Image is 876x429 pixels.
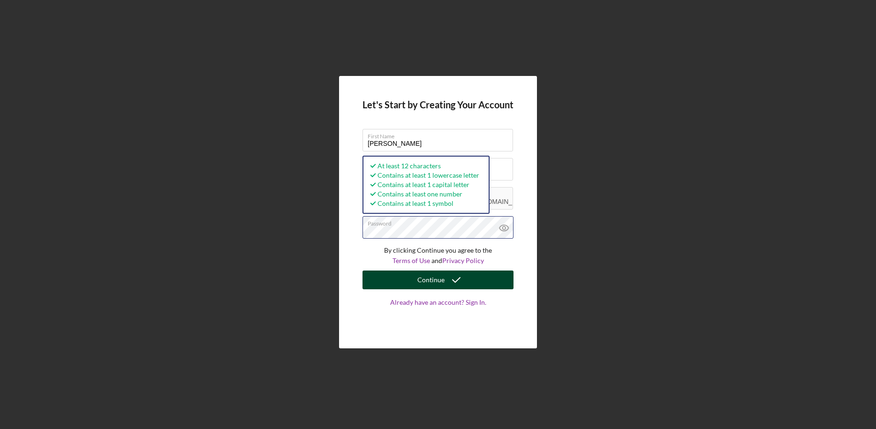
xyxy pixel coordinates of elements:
[368,129,513,140] label: First Name
[368,171,479,180] div: Contains at least 1 lowercase letter
[368,161,479,171] div: At least 12 characters
[362,299,514,325] a: Already have an account? Sign In.
[393,256,430,264] a: Terms of Use
[368,180,479,189] div: Contains at least 1 capital letter
[368,199,479,208] div: Contains at least 1 symbol
[417,271,445,289] div: Continue
[368,189,479,199] div: Contains at least one number
[368,217,513,227] label: Password
[362,245,514,266] p: By clicking Continue you agree to the and
[362,271,514,289] button: Continue
[362,99,514,110] h4: Let's Start by Creating Your Account
[442,256,484,264] a: Privacy Policy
